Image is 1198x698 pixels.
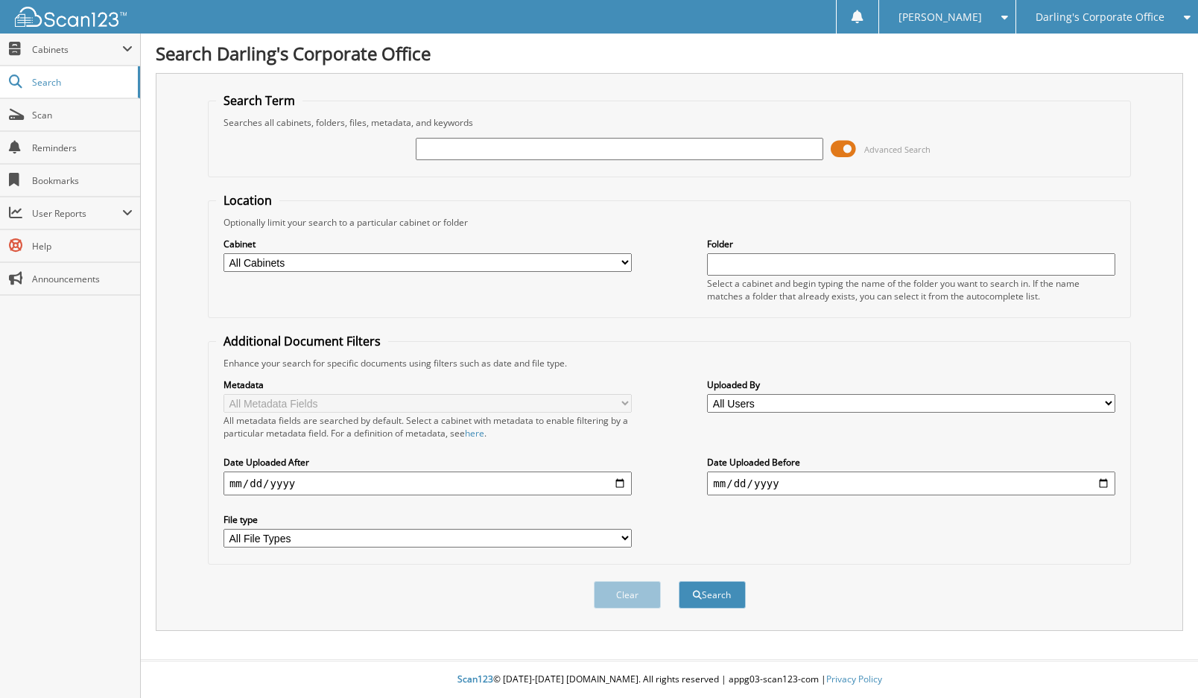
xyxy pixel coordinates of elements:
input: end [707,472,1115,495]
label: Date Uploaded Before [707,456,1115,469]
button: Search [679,581,746,609]
label: Metadata [224,378,632,391]
span: Scan123 [457,673,493,685]
div: All metadata fields are searched by default. Select a cabinet with metadata to enable filtering b... [224,414,632,440]
span: Search [32,76,130,89]
div: © [DATE]-[DATE] [DOMAIN_NAME]. All rights reserved | appg03-scan123-com | [141,661,1198,698]
a: here [465,427,484,440]
input: start [224,472,632,495]
h1: Search Darling's Corporate Office [156,41,1183,66]
span: Advanced Search [864,144,931,155]
legend: Location [216,192,279,209]
div: Select a cabinet and begin typing the name of the folder you want to search in. If the name match... [707,277,1115,302]
div: Enhance your search for specific documents using filters such as date and file type. [216,357,1123,369]
span: User Reports [32,207,122,220]
label: Cabinet [224,238,632,250]
span: Announcements [32,273,133,285]
label: Date Uploaded After [224,456,632,469]
span: Help [32,240,133,253]
span: Bookmarks [32,174,133,187]
span: Scan [32,109,133,121]
label: Folder [707,238,1115,250]
img: scan123-logo-white.svg [15,7,127,27]
div: Searches all cabinets, folders, files, metadata, and keywords [216,116,1123,129]
legend: Additional Document Filters [216,333,388,349]
div: Optionally limit your search to a particular cabinet or folder [216,216,1123,229]
label: Uploaded By [707,378,1115,391]
a: Privacy Policy [826,673,882,685]
span: Darling's Corporate Office [1036,13,1164,22]
span: [PERSON_NAME] [898,13,982,22]
iframe: Chat Widget [1123,626,1198,698]
span: Reminders [32,142,133,154]
legend: Search Term [216,92,302,109]
button: Clear [594,581,661,609]
label: File type [224,513,632,526]
span: Cabinets [32,43,122,56]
